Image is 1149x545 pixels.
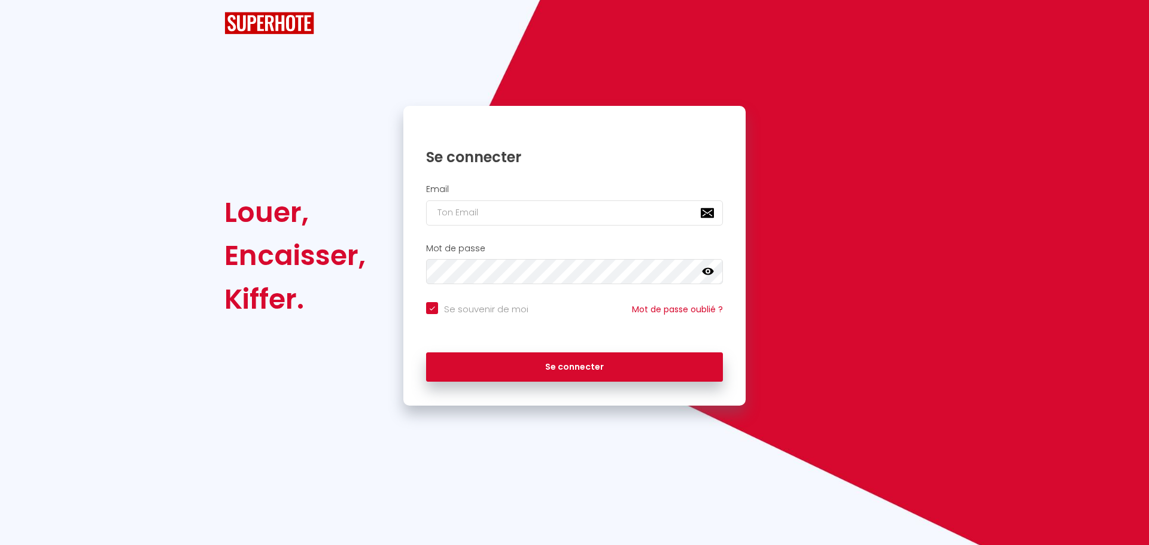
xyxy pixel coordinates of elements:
[224,234,366,277] div: Encaisser,
[426,184,723,194] h2: Email
[426,200,723,226] input: Ton Email
[224,12,314,34] img: SuperHote logo
[224,278,366,321] div: Kiffer.
[426,148,723,166] h1: Se connecter
[632,303,723,315] a: Mot de passe oublié ?
[224,191,366,234] div: Louer,
[426,243,723,254] h2: Mot de passe
[426,352,723,382] button: Se connecter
